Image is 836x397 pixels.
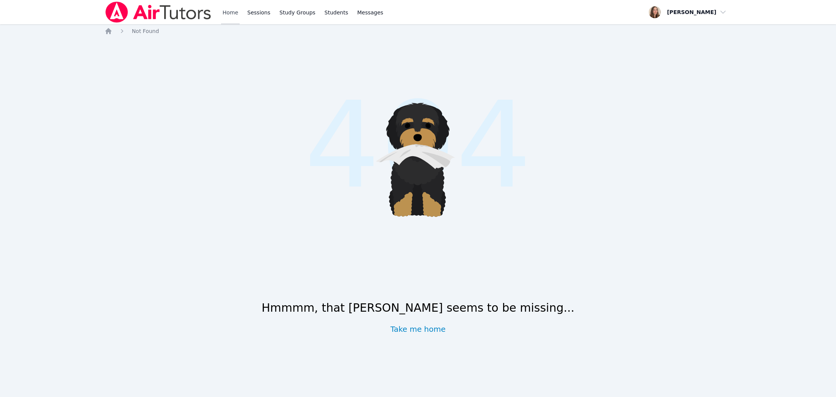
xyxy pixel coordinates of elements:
[357,9,383,16] span: Messages
[304,56,532,235] span: 404
[132,27,159,35] a: Not Found
[105,27,732,35] nav: Breadcrumb
[132,28,159,34] span: Not Found
[391,324,446,334] a: Take me home
[105,2,212,23] img: Air Tutors
[262,301,574,315] h1: Hmmmm, that [PERSON_NAME] seems to be missing...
